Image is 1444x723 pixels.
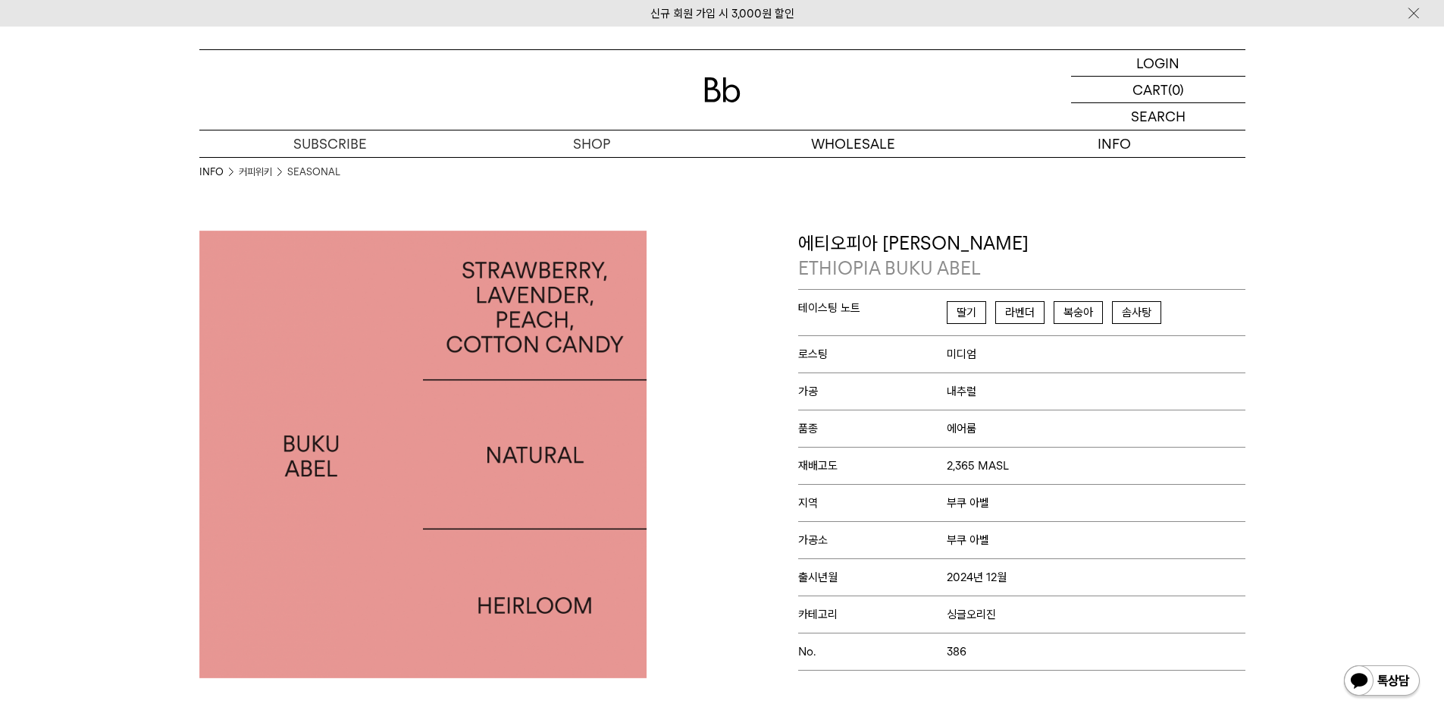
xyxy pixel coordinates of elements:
span: 복숭아 [1054,301,1103,324]
span: 지역 [798,496,948,510]
a: LOGIN [1071,50,1245,77]
a: SUBSCRIBE [199,130,461,157]
img: 에티오피아 부쿠 아벨ETHIOPIA BUKU ABEL [199,231,647,678]
p: (0) [1168,77,1184,102]
p: CART [1132,77,1168,102]
a: 신규 회원 가입 시 3,000원 할인 [650,7,794,20]
p: 에티오피아 [PERSON_NAME] [798,231,1245,281]
img: 카카오톡 채널 1:1 채팅 버튼 [1342,664,1421,700]
span: 테이스팅 노트 [798,301,948,315]
span: 솜사탕 [1112,301,1161,324]
span: 라벤더 [995,301,1045,324]
li: INFO [199,165,239,180]
img: 로고 [704,77,741,102]
span: 2,365 MASL [947,459,1009,473]
span: 에어룸 [947,422,976,435]
span: 2024년 12월 [947,571,1007,584]
a: SEASONAL [287,165,340,180]
span: 딸기 [947,301,986,324]
span: 내추럴 [947,385,976,398]
p: LOGIN [1136,50,1179,76]
a: SHOP [461,130,722,157]
span: 출시년월 [798,571,948,584]
span: 부쿠 아벨 [947,533,989,547]
span: 미디엄 [947,347,976,361]
span: 386 [947,645,966,659]
span: 가공 [798,385,948,398]
span: 싱글오리진 [947,608,996,621]
span: 가공소 [798,533,948,547]
span: 부쿠 아벨 [947,496,989,510]
p: WHOLESALE [722,130,984,157]
span: 품종 [798,422,948,435]
span: 로스팅 [798,347,948,361]
span: 재배고도 [798,459,948,473]
p: INFO [984,130,1245,157]
p: SEARCH [1131,103,1186,130]
p: ETHIOPIA BUKU ABEL [798,256,1245,281]
span: 카테고리 [798,608,948,621]
span: No. [798,645,948,659]
a: 커피위키 [239,165,272,180]
a: CART (0) [1071,77,1245,103]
